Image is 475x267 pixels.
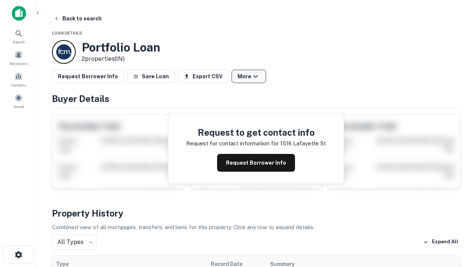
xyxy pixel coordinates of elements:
h4: Buyer Details [52,92,460,105]
button: Expand All [421,237,460,248]
p: 1516 lafayette st [280,139,326,148]
span: Search [13,39,25,45]
h4: Property History [52,207,460,220]
span: Borrowers [10,60,27,66]
img: capitalize-icon.png [12,6,26,21]
button: Request Borrower Info [52,70,124,83]
h3: Portfolio Loan [82,40,160,55]
button: Request Borrower Info [217,154,295,172]
button: Export CSV [178,70,229,83]
span: Contacts [11,82,26,88]
h4: Request to get contact info [186,126,326,139]
button: Save Loan [127,70,175,83]
div: All Types [52,235,96,250]
a: Saved [2,91,35,111]
p: Request for contact information for [186,139,279,148]
button: More [232,70,266,83]
a: Search [2,26,35,46]
a: Contacts [2,69,35,89]
p: 2 properties (IN) [82,55,160,63]
a: Borrowers [2,48,35,68]
span: Saved [13,103,24,109]
button: Back to search [50,12,105,25]
iframe: Chat Widget [438,184,475,220]
span: Loan Details [52,31,82,35]
p: Combined view of all mortgages, transfers, and liens for this property. Click any row to expand d... [52,223,460,232]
